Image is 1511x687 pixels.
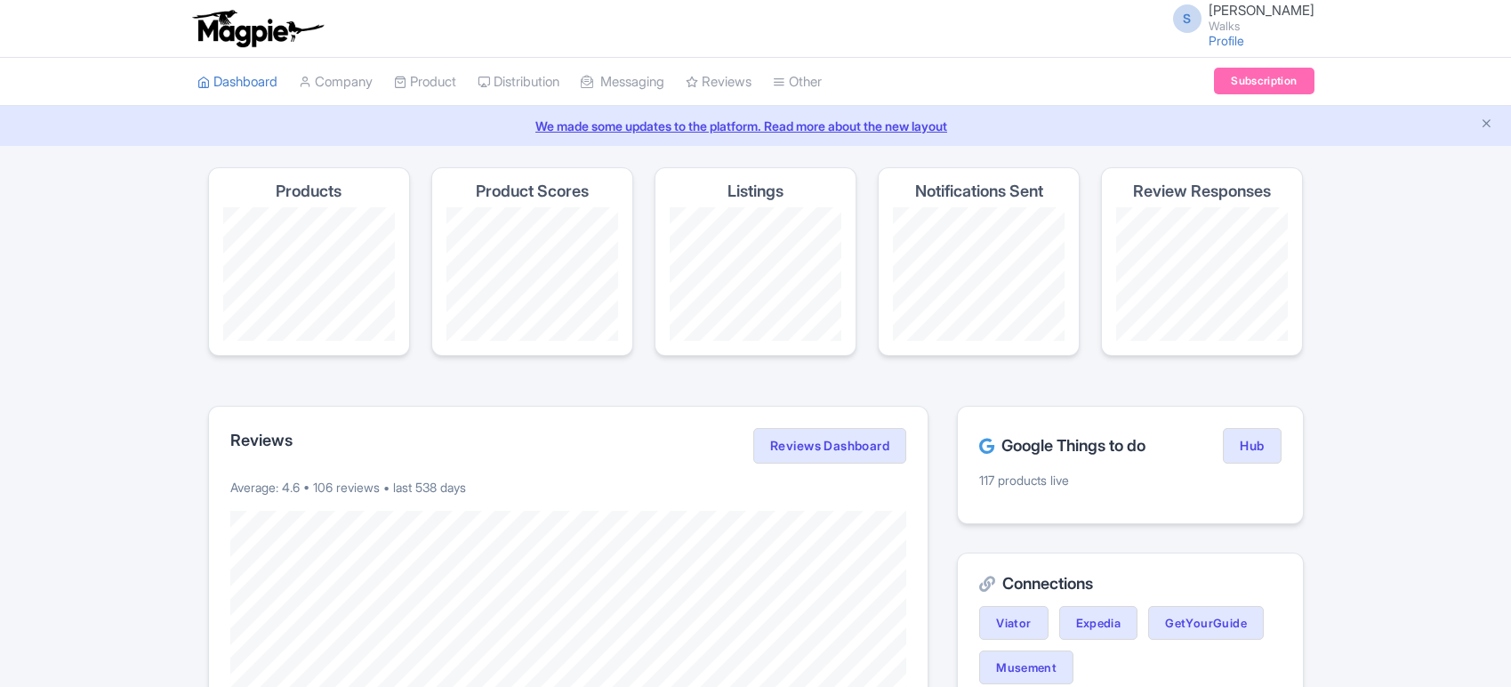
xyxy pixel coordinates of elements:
h4: Review Responses [1133,182,1271,200]
a: Other [773,58,822,107]
span: S [1173,4,1202,33]
p: Average: 4.6 • 106 reviews • last 538 days [230,478,907,497]
a: S [PERSON_NAME] Walks [1162,4,1314,32]
span: [PERSON_NAME] [1209,2,1314,19]
a: Profile [1209,33,1244,48]
a: GetYourGuide [1148,606,1264,640]
a: Hub [1223,428,1281,464]
h4: Listings [727,182,784,200]
h4: Notifications Sent [915,182,1043,200]
img: logo-ab69f6fb50320c5b225c76a69d11143b.png [189,9,326,48]
small: Walks [1209,20,1314,32]
a: Company [299,58,373,107]
a: We made some updates to the platform. Read more about the new layout [11,117,1500,135]
a: Messaging [581,58,664,107]
h4: Product Scores [476,182,589,200]
a: Distribution [478,58,559,107]
h2: Connections [979,575,1281,593]
a: Musement [979,651,1073,684]
a: Product [394,58,456,107]
h2: Google Things to do [979,437,1145,455]
p: 117 products live [979,471,1281,489]
a: Subscription [1214,68,1314,94]
h2: Reviews [230,432,293,449]
a: Expedia [1059,606,1138,640]
a: Reviews [686,58,751,107]
a: Viator [979,606,1048,640]
a: Reviews Dashboard [753,428,906,464]
button: Close announcement [1480,115,1493,135]
a: Dashboard [197,58,277,107]
h4: Products [276,182,342,200]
